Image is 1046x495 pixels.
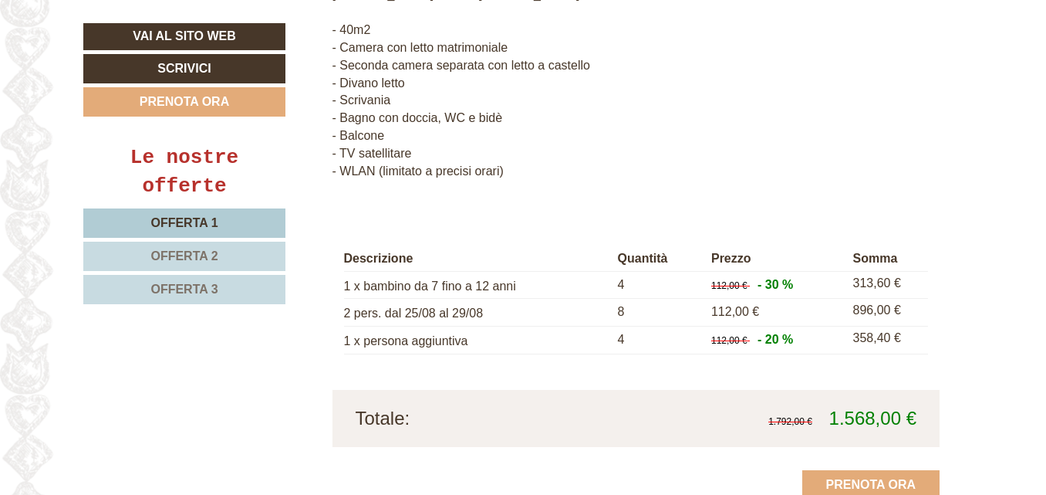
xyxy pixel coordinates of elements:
[525,405,606,434] button: Invia
[150,216,218,229] span: Offerta 1
[23,74,234,85] small: 10:48
[612,247,705,271] th: Quantità
[758,333,793,346] span: - 20 %
[272,12,336,38] div: lunedì
[847,247,928,271] th: Somma
[847,271,928,299] td: 313,60 €
[711,335,747,346] span: 112,00 €
[768,416,812,427] span: 1.792,00 €
[83,87,285,117] a: Prenota ora
[829,408,916,429] span: 1.568,00 €
[612,299,705,327] td: 8
[612,327,705,354] td: 4
[344,327,612,354] td: 1 x persona aggiuntiva
[23,44,234,56] div: Hotel Gasthof Jochele
[711,280,747,291] span: 112,00 €
[711,305,759,318] span: 112,00 €
[12,41,241,88] div: Buon giorno, come possiamo aiutarla?
[344,299,612,327] td: 2 pers. dal 25/08 al 29/08
[83,54,285,83] a: Scrivici
[758,278,793,291] span: - 30 %
[344,271,612,299] td: 1 x bambino da 7 fino a 12 anni
[847,327,928,354] td: 358,40 €
[150,249,218,263] span: Offerta 2
[705,247,847,271] th: Prezzo
[612,271,705,299] td: 4
[344,247,612,271] th: Descrizione
[150,283,218,296] span: Offerta 3
[344,405,636,432] div: Totale:
[847,299,928,327] td: 896,00 €
[83,23,285,50] a: Vai al sito web
[83,144,285,201] div: Le nostre offerte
